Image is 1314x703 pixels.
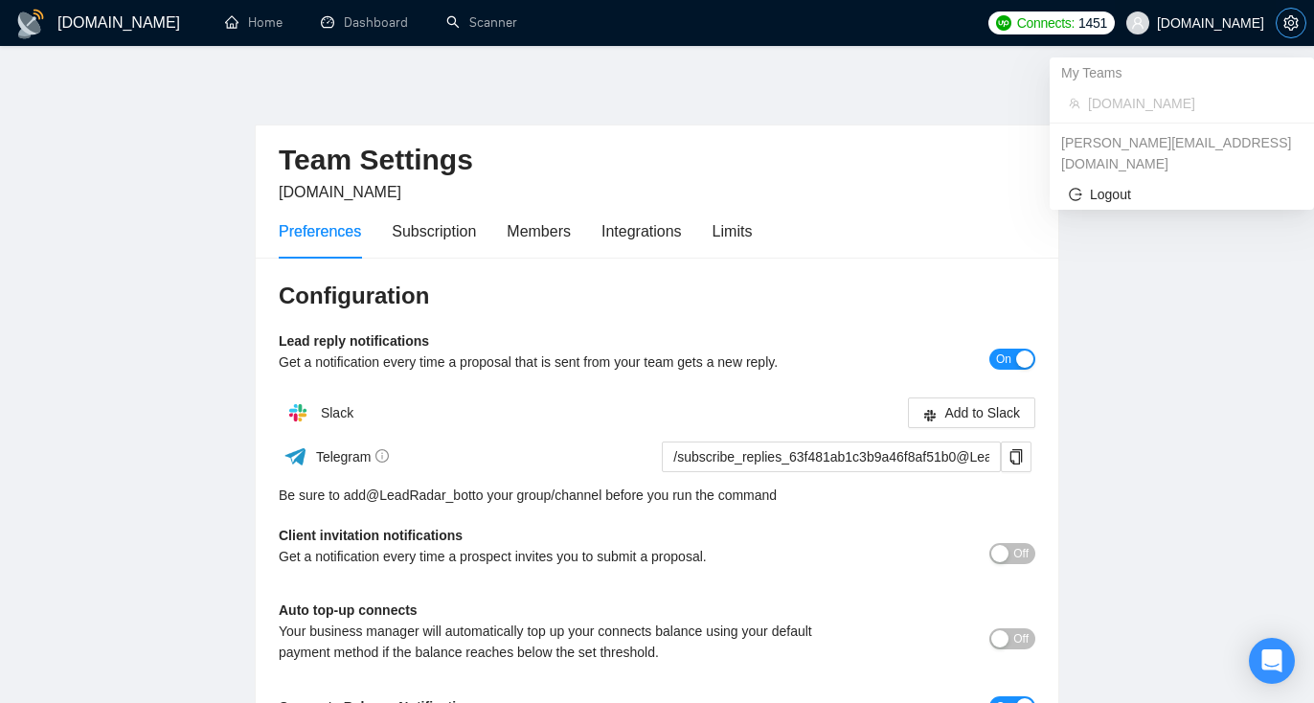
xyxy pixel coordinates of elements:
[225,14,283,31] a: homeHome
[1013,628,1029,649] span: Off
[1088,93,1295,114] span: [DOMAIN_NAME]
[279,546,847,567] div: Get a notification every time a prospect invites you to submit a proposal.
[507,219,571,243] div: Members
[279,281,1035,311] h3: Configuration
[601,219,682,243] div: Integrations
[923,408,937,422] span: slack
[321,14,408,31] a: dashboardDashboard
[1249,638,1295,684] div: Open Intercom Messenger
[279,351,847,373] div: Get a notification every time a proposal that is sent from your team gets a new reply.
[279,621,847,663] div: Your business manager will automatically top up your connects balance using your default payment ...
[321,405,353,420] span: Slack
[1276,15,1306,31] a: setting
[279,219,361,243] div: Preferences
[1050,127,1314,179] div: mykola.breslavskyi@perfsol.tech
[1017,12,1075,34] span: Connects:
[279,528,463,543] b: Client invitation notifications
[316,449,390,465] span: Telegram
[279,184,401,200] span: [DOMAIN_NAME]
[279,394,317,432] img: hpQkSZIkSZIkSZIkSZIkSZIkSZIkSZIkSZIkSZIkSZIkSZIkSZIkSZIkSZIkSZIkSZIkSZIkSZIkSZIkSZIkSZIkSZIkSZIkS...
[1276,8,1306,38] button: setting
[392,219,476,243] div: Subscription
[1277,15,1305,31] span: setting
[1069,98,1080,109] span: team
[375,449,389,463] span: info-circle
[279,602,418,618] b: Auto top-up connects
[279,333,429,349] b: Lead reply notifications
[15,9,46,39] img: logo
[446,14,517,31] a: searchScanner
[996,349,1011,370] span: On
[1001,442,1031,472] button: copy
[1069,184,1295,205] span: Logout
[908,397,1035,428] button: slackAdd to Slack
[1013,543,1029,564] span: Off
[713,219,753,243] div: Limits
[279,485,1035,506] div: Be sure to add to your group/channel before you run the command
[1078,12,1107,34] span: 1451
[366,485,472,506] a: @LeadRadar_bot
[1131,16,1144,30] span: user
[996,15,1011,31] img: upwork-logo.png
[1069,188,1082,201] span: logout
[283,444,307,468] img: ww3wtPAAAAAElFTkSuQmCC
[1050,57,1314,88] div: My Teams
[944,402,1020,423] span: Add to Slack
[279,141,1035,180] h2: Team Settings
[1002,449,1031,465] span: copy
